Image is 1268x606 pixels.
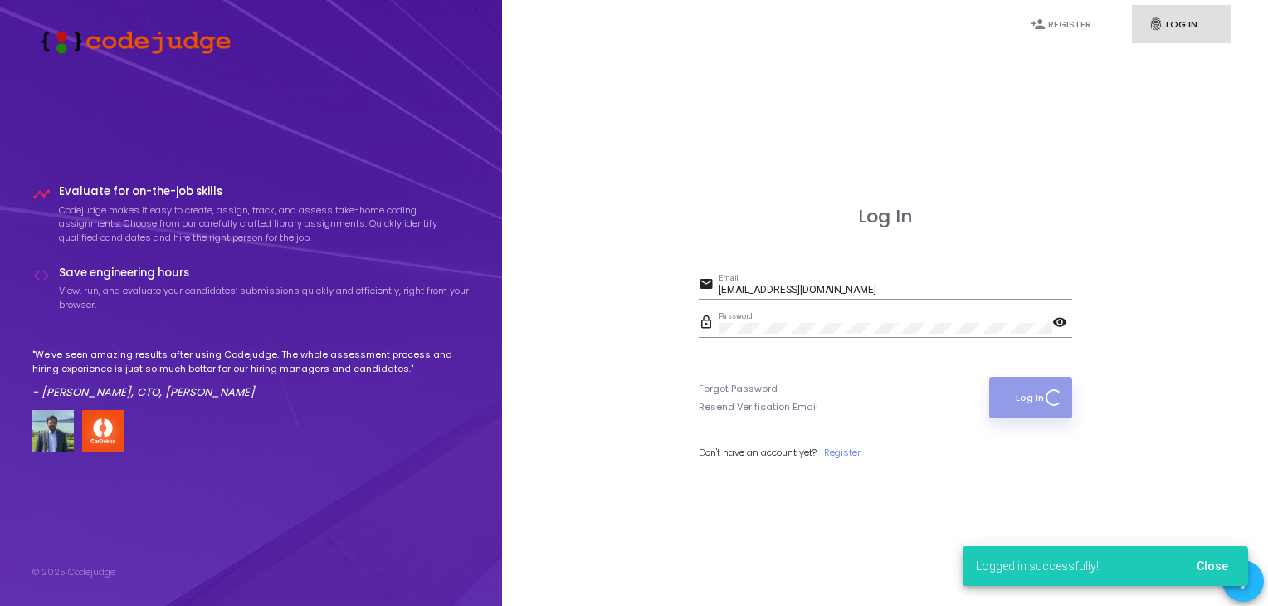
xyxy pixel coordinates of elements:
span: Don't have an account yet? [699,446,817,459]
h4: Save engineering hours [59,266,471,280]
mat-icon: email [699,276,719,296]
p: "We've seen amazing results after using Codejudge. The whole assessment process and hiring experi... [32,348,471,375]
button: Close [1183,551,1241,581]
h3: Log In [699,206,1072,227]
i: fingerprint [1149,17,1163,32]
h4: Evaluate for on-the-job skills [59,185,471,198]
a: Forgot Password [699,382,778,396]
p: View, run, and evaluate your candidates’ submissions quickly and efficiently, right from your bro... [59,284,471,311]
a: Register [824,446,861,460]
input: Email [719,285,1072,296]
i: person_add [1031,17,1046,32]
a: person_addRegister [1014,5,1114,44]
span: Logged in successfully! [976,558,1099,574]
mat-icon: visibility [1052,314,1072,334]
em: - [PERSON_NAME], CTO, [PERSON_NAME] [32,384,255,400]
img: user image [32,410,74,452]
a: Resend Verification Email [699,400,818,414]
span: Close [1197,560,1228,573]
i: code [32,266,51,285]
p: Codejudge makes it easy to create, assign, track, and assess take-home coding assignments. Choose... [59,203,471,245]
mat-icon: lock_outline [699,314,719,334]
a: fingerprintLog In [1132,5,1231,44]
button: Log In [989,377,1071,418]
img: company-logo [82,410,124,452]
div: © 2025 Codejudge [32,565,115,579]
i: timeline [32,185,51,203]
